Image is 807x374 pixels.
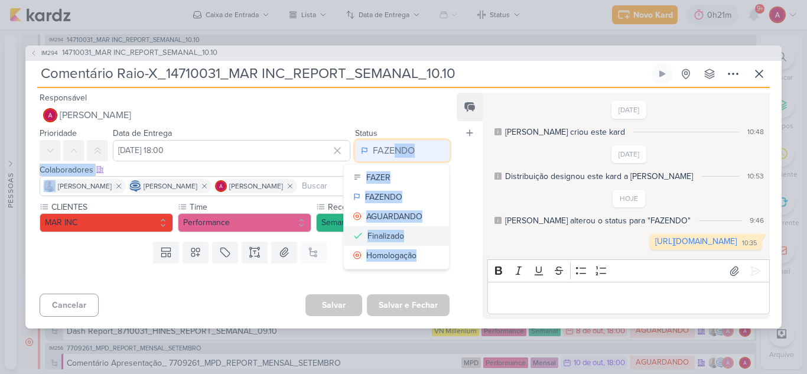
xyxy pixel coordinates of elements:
[658,69,667,79] div: Ligar relógio
[215,180,227,192] img: Alessandra Gomes
[40,48,60,57] span: IM294
[327,201,450,213] label: Recorrência
[40,128,77,138] label: Prioridade
[747,126,764,137] div: 10:48
[113,128,172,138] label: Data de Entrega
[494,173,502,180] div: Este log é visível à todos no kard
[487,259,770,282] div: Editor toolbar
[62,47,217,59] span: 14710031_MAR INC_REPORT_SEMANAL_10.10
[373,144,415,158] div: FAZENDO
[505,170,693,183] div: Distribuição designou este kard a Alessandra
[505,126,625,138] div: Isabella criou este kard
[355,128,378,138] label: Status
[44,180,56,192] img: Iara Santos
[178,213,311,232] button: Performance
[366,210,422,223] div: AGUARDANDO
[365,191,402,203] div: FAZENDO
[655,236,737,246] a: [URL][DOMAIN_NAME]
[366,249,416,262] div: Homologação
[366,171,391,184] div: FAZER
[229,181,283,191] span: [PERSON_NAME]
[742,239,757,248] div: 10:35
[316,213,450,232] button: Semanal
[188,201,311,213] label: Time
[344,246,449,265] button: Homologação
[344,226,449,246] button: Finalizado
[60,108,131,122] span: [PERSON_NAME]
[494,217,502,224] div: Este log é visível à todos no kard
[37,63,649,84] input: Kard Sem Título
[40,213,173,232] button: MAR INC
[344,187,449,207] button: FAZENDO
[113,140,350,161] input: Select a date
[40,164,450,176] div: Colaboradores
[355,140,450,161] button: FAZENDO
[40,105,450,126] button: [PERSON_NAME]
[344,207,449,226] button: AGUARDANDO
[505,214,691,227] div: Alessandra alterou o status para "FAZENDO"
[40,294,99,317] button: Cancelar
[43,108,57,122] img: Alessandra Gomes
[58,181,112,191] span: [PERSON_NAME]
[750,215,764,226] div: 9:46
[344,168,449,187] button: FAZER
[30,47,217,59] button: IM294 14710031_MAR INC_REPORT_SEMANAL_10.10
[747,171,764,181] div: 10:53
[367,230,404,242] div: Finalizado
[144,181,197,191] span: [PERSON_NAME]
[300,179,447,193] input: Buscar
[494,128,502,135] div: Este log é visível à todos no kard
[129,180,141,192] img: Caroline Traven De Andrade
[50,201,173,213] label: CLIENTES
[487,282,770,314] div: Editor editing area: main
[40,93,87,103] label: Responsável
